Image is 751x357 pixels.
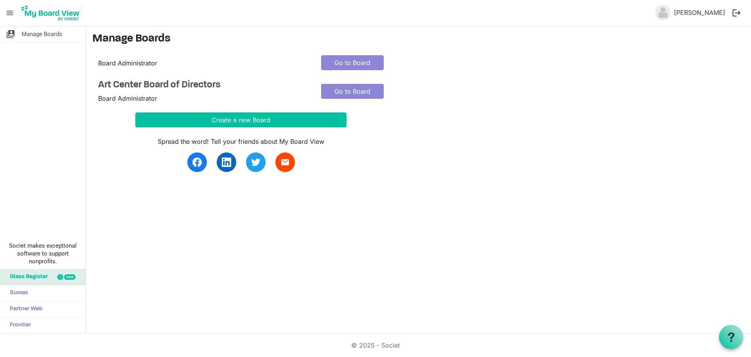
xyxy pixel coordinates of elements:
h3: Manage Boards [92,33,745,46]
span: menu [2,5,17,20]
a: Go to Board [321,84,384,99]
span: Manage Boards [22,26,62,42]
div: new [64,274,75,280]
span: Partner Web [6,301,43,317]
div: Spread the word! Tell your friends about My Board View [135,137,347,146]
a: Art Center Board of Directors [98,80,309,91]
span: Board Administrator [98,59,157,67]
span: switch_account [6,26,15,42]
button: logout [728,5,745,21]
img: no-profile-picture.svg [655,5,671,20]
a: [PERSON_NAME] [671,5,728,20]
button: Create a new Board [135,112,347,127]
span: Societ makes exceptional software to support nonprofits. [4,242,82,265]
a: My Board View Logo [19,3,85,23]
span: Frontier [6,317,31,333]
img: facebook.svg [192,158,202,167]
img: twitter.svg [251,158,261,167]
span: Sumac [6,285,28,301]
span: email [280,158,290,167]
span: Glass Register [6,269,48,285]
a: © 2025 - Societ [351,341,400,349]
img: My Board View Logo [19,3,82,23]
span: Board Administrator [98,94,157,102]
img: linkedin.svg [222,158,231,167]
a: email [275,152,295,172]
a: Go to Board [321,55,384,70]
